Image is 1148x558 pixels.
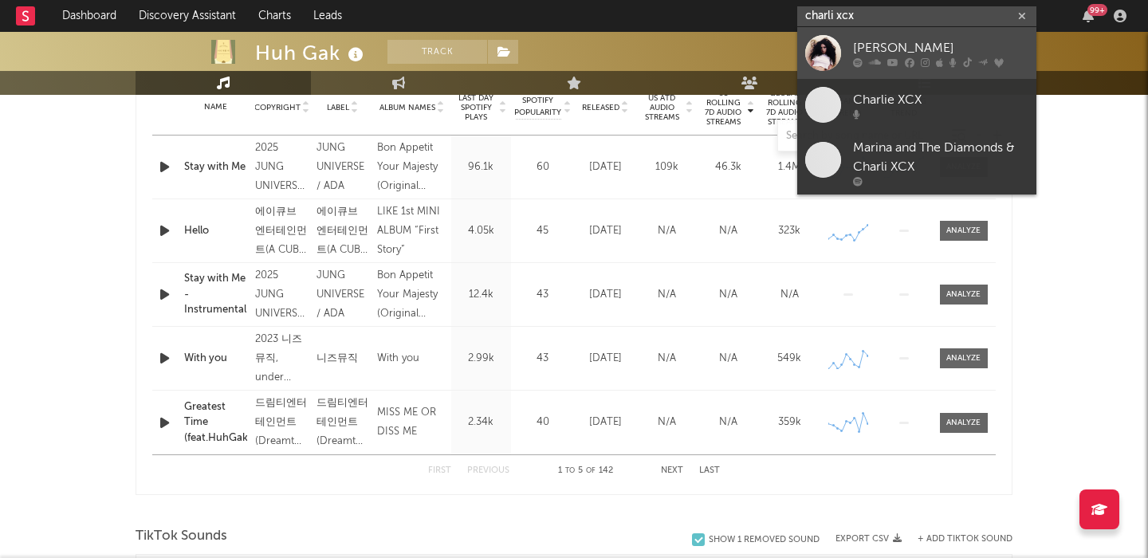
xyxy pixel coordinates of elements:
[184,271,247,318] a: Stay with Me - Instrumental
[763,159,816,175] div: 1.4M
[699,466,720,475] button: Last
[316,202,369,260] div: 에이큐브 엔터테인먼트(A CUBE ENTERTAINMENT INC.)
[428,466,451,475] button: First
[640,415,694,430] div: N/A
[515,287,571,303] div: 43
[702,159,755,175] div: 46.3k
[377,403,447,442] div: MISS ME OR DISS ME
[586,467,596,474] span: of
[661,466,683,475] button: Next
[763,223,816,239] div: 323k
[579,223,632,239] div: [DATE]
[455,287,507,303] div: 12.4k
[640,351,694,367] div: N/A
[763,88,807,127] span: Global Rolling 7D Audio Streams
[797,6,1036,26] input: Search for artists
[709,535,820,545] div: Show 1 Removed Sound
[515,415,571,430] div: 40
[387,40,487,64] button: Track
[763,287,816,303] div: N/A
[514,95,561,119] span: Spotify Popularity
[902,535,1012,544] button: + Add TikTok Sound
[1083,10,1094,22] button: 99+
[184,399,247,446] a: Greatest Time (feat.HuhGak)
[640,93,684,122] span: US ATD Audio Streams
[455,93,497,122] span: Last Day Spotify Plays
[255,266,308,324] div: 2025 JUNG UNIVERSE, Studio Dragon
[379,103,435,112] span: Album Names
[640,223,694,239] div: N/A
[797,131,1036,195] a: Marina and The Diamonds & Charli XCX
[582,103,619,112] span: Released
[377,349,419,368] div: With you
[184,101,247,113] div: Name
[702,415,755,430] div: N/A
[797,79,1036,131] a: Charlie XCX
[455,351,507,367] div: 2.99k
[327,103,349,112] span: Label
[640,287,694,303] div: N/A
[541,462,629,481] div: 1 5 142
[763,351,816,367] div: 549k
[255,394,308,451] div: 드림티엔터테인먼트(Dreamt entertainment),under license to Loen Entertainment Inc.
[778,130,946,143] input: Search by song name or URL
[579,287,632,303] div: [DATE]
[254,103,301,112] span: Copyright
[377,202,447,260] div: LIKE 1st MINI ALBUM “First Story”
[515,159,571,175] div: 60
[579,351,632,367] div: [DATE]
[377,139,447,196] div: Bon Appetit Your Majesty (Original Television Soundtrack), Pt. 2
[377,266,447,324] div: Bon Appetit Your Majesty (Original Television Soundtrack), Pt. 2
[579,159,632,175] div: [DATE]
[184,351,247,367] a: With you
[184,223,247,239] a: Hello
[702,287,755,303] div: N/A
[853,139,1028,177] div: Marina and The Diamonds & Charli XCX
[763,415,816,430] div: 359k
[316,139,369,196] div: JUNG UNIVERSE / ADA
[565,467,575,474] span: to
[136,527,227,546] span: TikTok Sounds
[853,90,1028,109] div: Charlie XCX
[455,415,507,430] div: 2.34k
[515,223,571,239] div: 45
[455,223,507,239] div: 4.05k
[316,266,369,324] div: JUNG UNIVERSE / ADA
[853,38,1028,57] div: [PERSON_NAME]
[255,139,308,196] div: 2025 JUNG UNIVERSE, Studio Dragon
[515,351,571,367] div: 43
[316,349,369,368] div: 니즈뮤직
[702,351,755,367] div: N/A
[1087,4,1107,16] div: 99 +
[255,330,308,387] div: 2023 니즈뮤직, under license to NHN Bugs Corp
[797,27,1036,79] a: [PERSON_NAME]
[702,223,755,239] div: N/A
[467,466,509,475] button: Previous
[455,159,507,175] div: 96.1k
[184,159,247,175] a: Stay with Me
[702,88,745,127] span: US Rolling 7D Audio Streams
[255,202,308,260] div: 에이큐브 엔터테인먼트(A CUBE ENTERTAINMENT INC.),under license to Loen Entertainment Inc.
[316,394,369,451] div: 드림티엔터테인먼트(Dreamt entertainment)
[835,534,902,544] button: Export CSV
[640,159,694,175] div: 109k
[579,415,632,430] div: [DATE]
[255,40,368,66] div: Huh Gak
[918,535,1012,544] button: + Add TikTok Sound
